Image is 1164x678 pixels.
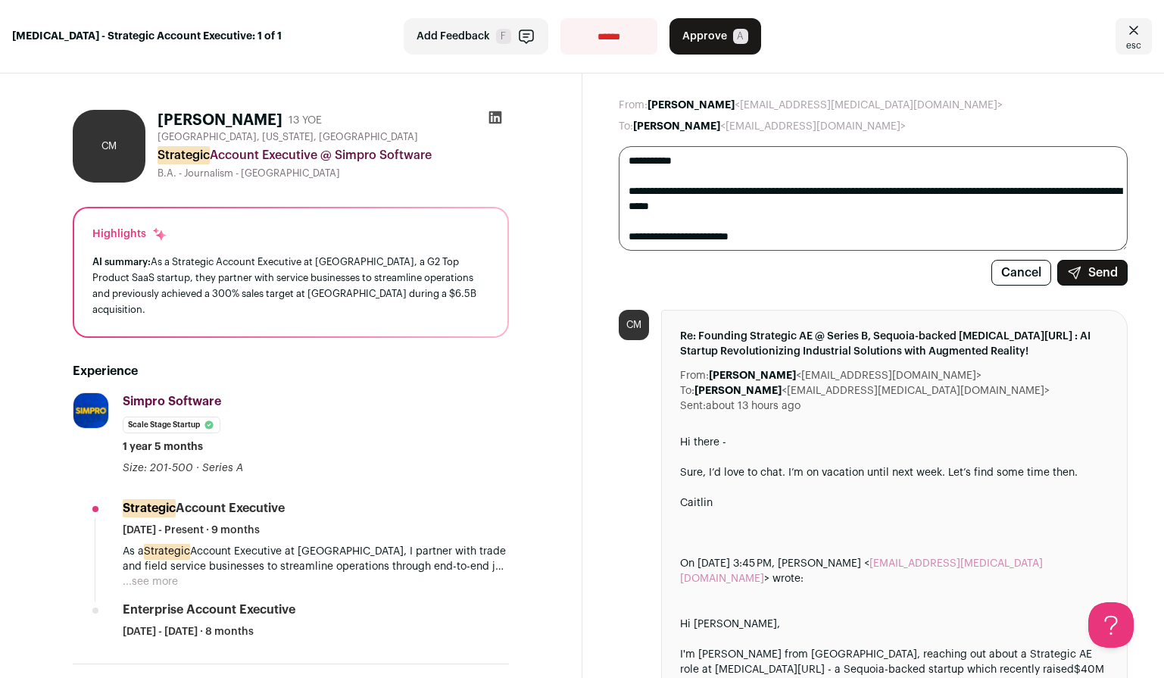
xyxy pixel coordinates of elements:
dd: <[EMAIL_ADDRESS][MEDICAL_DATA][DOMAIN_NAME]> [694,383,1050,398]
div: Caitlin [680,495,1109,511]
div: Enterprise Account Executive [123,601,295,618]
span: A [733,29,748,44]
span: F [496,29,511,44]
span: [DATE] - Present · 9 months [123,523,260,538]
img: e8621b89b5d90b0e9ed3a87cc5384360f07e256c18b2adcda8ed177c2c2517e4.jpg [73,393,108,428]
b: [PERSON_NAME] [709,370,796,381]
blockquote: On [DATE] 3:45 PM, [PERSON_NAME] < > wrote: [680,541,1109,601]
mark: Strategic [123,499,176,517]
span: [DATE] - [DATE] · 8 months [123,624,254,639]
span: Approve [682,29,727,44]
span: AI summary: [92,257,151,267]
div: Highlights [92,227,167,242]
span: Simpro Software [123,395,221,408]
mark: Strategic [158,146,210,164]
b: [PERSON_NAME] [633,121,720,132]
mark: Strategic [144,543,190,560]
b: [PERSON_NAME] [694,386,782,396]
iframe: Help Scout Beacon - Open [1088,602,1134,648]
div: Hi [PERSON_NAME], [680,617,1109,632]
span: Re: Founding Strategic AE @ Series B, Sequoia-backed [MEDICAL_DATA][URL] : AI Startup Revolutioni... [680,329,1109,359]
div: CM [73,110,145,183]
b: [PERSON_NAME] [648,100,735,111]
button: ...see more [123,574,178,589]
div: B.A. - Journalism - [GEOGRAPHIC_DATA] [158,167,509,180]
dt: To: [619,119,633,134]
strong: [MEDICAL_DATA] - Strategic Account Executive: 1 of 1 [12,29,282,44]
h1: [PERSON_NAME] [158,110,282,131]
dt: Sent: [680,398,706,414]
dd: <[EMAIL_ADDRESS][DOMAIN_NAME]> [633,119,906,134]
button: Add Feedback F [404,18,548,55]
a: Close [1116,18,1152,55]
dt: From: [680,368,709,383]
span: · [196,461,199,476]
button: Approve A [669,18,761,55]
dd: about 13 hours ago [706,398,800,414]
span: Size: 201-500 [123,463,193,473]
span: 1 year 5 months [123,439,203,455]
dd: <[EMAIL_ADDRESS][MEDICAL_DATA][DOMAIN_NAME]> [648,98,1003,113]
span: esc [1126,39,1141,52]
dt: From: [619,98,648,113]
span: Add Feedback [417,29,490,44]
div: 13 YOE [289,113,322,128]
span: [GEOGRAPHIC_DATA], [US_STATE], [GEOGRAPHIC_DATA] [158,131,418,143]
div: Account Executive @ Simpro Software [158,146,509,164]
button: Cancel [991,260,1051,286]
div: Account Executive [123,500,285,517]
div: As a Strategic Account Executive at [GEOGRAPHIC_DATA], a G2 Top Product SaaS startup, they partne... [92,254,489,318]
h2: Experience [73,362,509,380]
p: As a Account Executive at [GEOGRAPHIC_DATA], I partner with trade and field service businesses to... [123,544,509,574]
dt: To: [680,383,694,398]
li: Scale Stage Startup [123,417,220,433]
dd: <[EMAIL_ADDRESS][DOMAIN_NAME]> [709,368,981,383]
div: CM [619,310,649,340]
div: Sure, I’d love to chat. I’m on vacation until next week. Let’s find some time then. [680,465,1109,480]
button: Send [1057,260,1128,286]
span: Series A [202,463,243,473]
